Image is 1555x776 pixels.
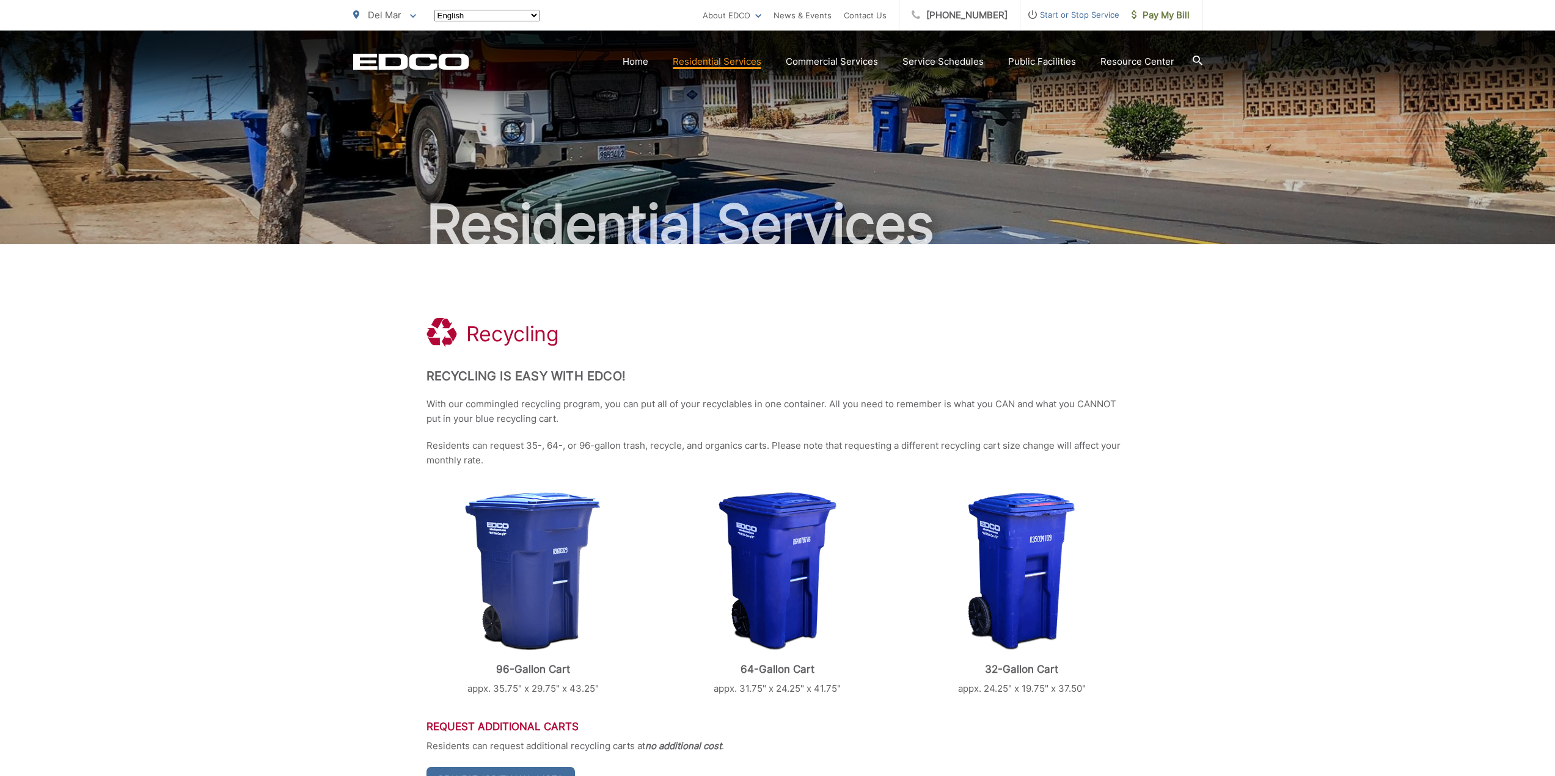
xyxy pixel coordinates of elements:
h3: Request Additional Carts [426,720,1129,733]
img: cart-recycling-64.png [719,492,836,651]
strong: no additional cost [645,740,722,752]
h2: Recycling is Easy with EDCO! [426,369,1129,383]
a: EDCD logo. Return to the homepage. [353,53,469,70]
a: Commercial Services [786,54,878,69]
p: Residents can request 35-, 64-, or 96-gallon trash, recycle, and organics carts. Please note that... [426,438,1129,468]
p: appx. 35.75" x 29.75" x 43.25" [426,681,640,696]
a: Public Facilities [1008,54,1076,69]
h2: Residential Services [353,194,1202,255]
a: Resource Center [1100,54,1174,69]
p: Residents can request additional recycling carts at . [426,739,1129,753]
a: Home [623,54,648,69]
a: Contact Us [844,8,887,23]
p: appx. 24.25" x 19.75" x 37.50" [915,681,1129,696]
p: 64-Gallon Cart [670,663,884,675]
a: News & Events [774,8,832,23]
p: 32-Gallon Cart [915,663,1129,675]
a: About EDCO [703,8,761,23]
img: cart-recycling-96.png [465,492,601,651]
span: Del Mar [368,9,401,21]
span: Pay My Bill [1132,8,1190,23]
select: Select a language [434,10,540,21]
p: appx. 31.75" x 24.25" x 41.75" [670,681,884,696]
img: cart-recycling-32.png [968,493,1075,651]
h1: Recycling [466,322,559,346]
p: 96-Gallon Cart [426,663,640,675]
a: Service Schedules [902,54,984,69]
p: With our commingled recycling program, you can put all of your recyclables in one container. All ... [426,397,1129,426]
a: Residential Services [673,54,761,69]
